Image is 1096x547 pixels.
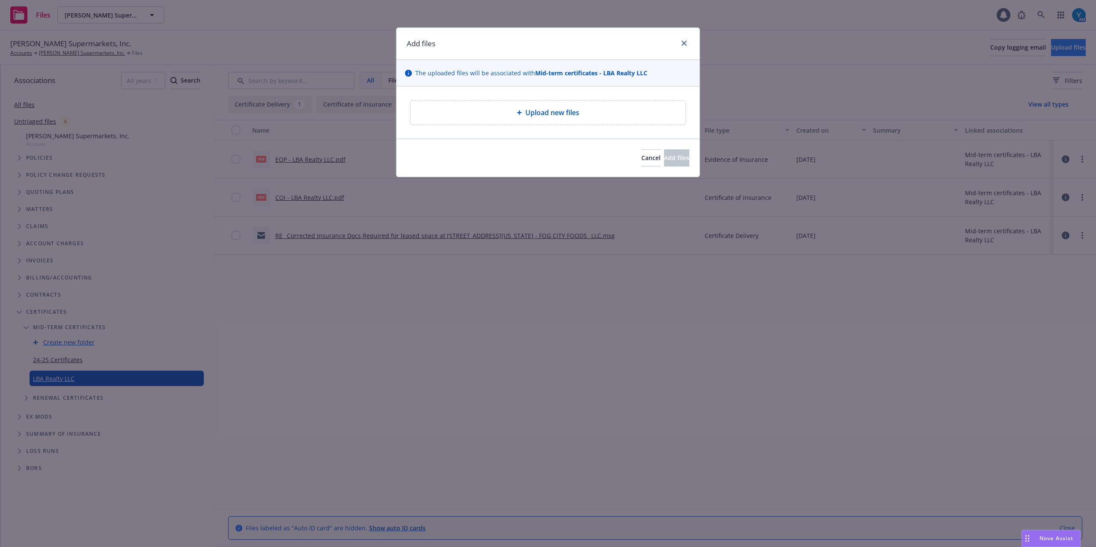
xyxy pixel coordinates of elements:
span: Nova Assist [1039,535,1073,542]
button: Nova Assist [1022,530,1081,547]
span: Cancel [641,154,661,162]
span: Add files [664,154,689,162]
h1: Add files [407,38,435,49]
strong: Mid-term certificates - LBA Realty LLC [535,69,647,77]
a: close [679,38,689,48]
div: Upload new files [410,100,686,125]
span: Upload new files [525,107,579,118]
span: The uploaded files will be associated with [415,68,647,77]
button: Cancel [641,149,661,166]
div: Drag to move [1022,530,1033,547]
button: Add files [664,149,689,166]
